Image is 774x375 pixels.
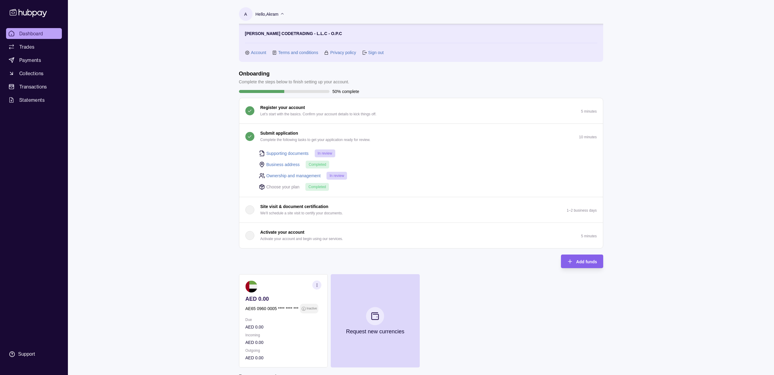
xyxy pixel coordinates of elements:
h1: Onboarding [239,70,349,77]
p: Choose your plan [266,184,300,190]
p: Hello, Akram [256,11,279,18]
a: Payments [6,55,62,66]
p: Let's start with the basics. Confirm your account details to kick things off. [260,111,377,117]
p: Request new currencies [346,328,404,335]
span: Completed [308,185,326,189]
button: Activate your account Activate your account and begin using our services.5 minutes [239,223,603,248]
p: Submit application [260,130,298,136]
div: Submit application Complete the following tasks to get your application ready for review.10 minutes [239,149,603,197]
p: Complete the following tasks to get your application ready for review. [260,136,371,143]
span: Dashboard [19,30,43,37]
button: Submit application Complete the following tasks to get your application ready for review.10 minutes [239,124,603,149]
span: Trades [19,43,34,50]
button: Register your account Let's start with the basics. Confirm your account details to kick things of... [239,98,603,123]
img: ae [245,280,257,293]
a: Terms and conditions [278,49,318,56]
p: AED 0.00 [245,354,321,361]
p: 5 minutes [581,234,597,238]
p: 1–2 business days [567,208,597,213]
span: Completed [309,162,326,167]
a: Privacy policy [330,49,356,56]
a: Account [251,49,266,56]
p: Complete the steps below to finish setting up your account. [239,79,349,85]
a: Collections [6,68,62,79]
p: We'll schedule a site visit to certify your documents. [260,210,343,216]
p: 50% complete [333,88,359,95]
button: Site visit & document certification We'll schedule a site visit to certify your documents.1–2 bus... [239,197,603,223]
a: Ownership and management [266,172,321,179]
p: A [244,11,247,18]
a: Sign out [368,49,384,56]
span: Statements [19,96,45,104]
a: Supporting documents [266,150,309,157]
p: Activate your account and begin using our services. [260,236,343,242]
span: In review [318,151,332,155]
p: 5 minutes [581,109,597,114]
a: Support [6,348,62,361]
p: Site visit & document certification [260,203,329,210]
a: Statements [6,95,62,105]
p: 10 minutes [579,135,597,139]
button: Request new currencies [331,274,419,367]
a: Dashboard [6,28,62,39]
span: Collections [19,70,43,77]
p: [PERSON_NAME] CODETRADING - L.L.C - O.P.C [245,30,342,37]
a: Trades [6,41,62,52]
p: AED 0.00 [245,339,321,346]
div: Support [18,351,35,357]
span: In review [330,174,344,178]
p: Inactive [306,305,317,312]
span: Transactions [19,83,47,90]
p: Activate your account [260,229,304,236]
a: Transactions [6,81,62,92]
button: Add funds [561,255,603,268]
span: Payments [19,56,41,64]
span: Add funds [576,259,597,264]
p: AED 0.00 [245,324,321,330]
p: Incoming [245,332,321,338]
a: Business address [266,161,300,168]
p: Outgoing [245,347,321,354]
p: Due [245,316,321,323]
p: Register your account [260,104,305,111]
p: AED 0.00 [245,296,321,302]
